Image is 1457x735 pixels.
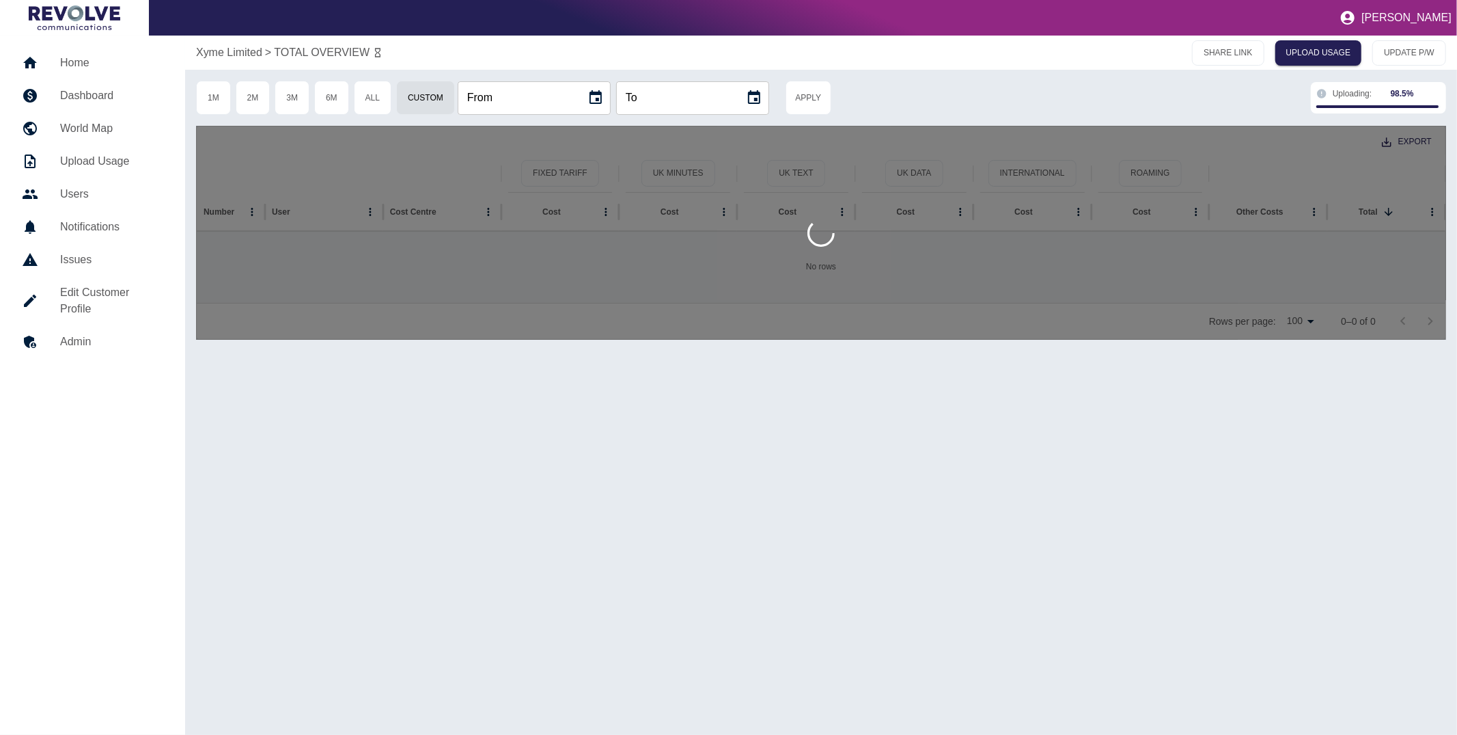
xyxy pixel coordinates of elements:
[29,5,120,30] img: Logo
[1334,4,1457,31] button: [PERSON_NAME]
[11,112,174,145] a: World Map
[1372,40,1446,66] button: UPDATE P/W
[196,44,262,61] a: Xyme Limited
[275,81,309,115] button: 3M
[236,81,270,115] button: 2M
[11,243,174,276] a: Issues
[1333,88,1441,100] div: Uploading:
[1275,40,1362,66] a: UPLOAD USAGE
[60,120,163,137] h5: World Map
[11,178,174,211] a: Users
[11,325,174,358] a: Admin
[60,334,163,350] h5: Admin
[740,84,768,111] button: Choose date
[274,44,370,61] a: TOTAL OVERVIEW
[11,145,174,178] a: Upload Usage
[11,46,174,79] a: Home
[11,79,174,112] a: Dashboard
[11,276,174,325] a: Edit Customer Profile
[582,84,609,111] button: Choose date
[60,153,163,170] h5: Upload Usage
[60,219,163,235] h5: Notifications
[354,81,391,115] button: All
[196,81,231,115] button: 1M
[60,55,163,71] h5: Home
[1316,88,1327,99] svg: The information in the dashboard may be incomplete until finished.
[60,284,163,317] h5: Edit Customer Profile
[1391,88,1414,100] div: 98.5 %
[265,44,271,61] p: >
[1192,40,1264,66] button: SHARE LINK
[60,88,163,104] h5: Dashboard
[1361,12,1452,24] p: [PERSON_NAME]
[314,81,349,115] button: 6M
[60,252,163,268] h5: Issues
[786,81,831,115] button: Apply
[396,81,455,115] button: Custom
[60,186,163,202] h5: Users
[11,211,174,243] a: Notifications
